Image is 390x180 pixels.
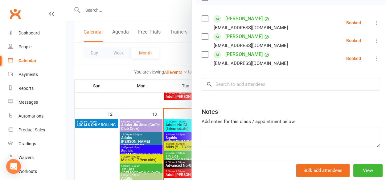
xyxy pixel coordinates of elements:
[18,30,40,35] div: Dashboard
[6,159,21,174] div: Open Intercom Messenger
[8,123,65,137] a: Product Sales
[18,114,43,118] div: Automations
[8,137,65,151] a: Gradings
[225,32,263,42] a: [PERSON_NAME]
[346,38,361,43] div: Booked
[18,72,38,77] div: Payments
[8,54,65,68] a: Calendar
[18,58,36,63] div: Calendar
[8,26,65,40] a: Dashboard
[18,141,36,146] div: Gradings
[202,107,218,116] div: Notes
[225,14,263,24] a: [PERSON_NAME]
[8,109,65,123] a: Automations
[296,164,350,177] button: Bulk add attendees
[8,68,65,82] a: Payments
[18,155,34,160] div: Waivers
[8,165,65,178] a: Workouts
[346,21,361,25] div: Booked
[18,127,45,132] div: Product Sales
[225,50,263,59] a: [PERSON_NAME]
[8,151,65,165] a: Waivers
[8,82,65,95] a: Reports
[18,44,31,49] div: People
[8,40,65,54] a: People
[214,42,288,50] div: [EMAIL_ADDRESS][DOMAIN_NAME]
[18,100,38,105] div: Messages
[214,59,288,67] div: [EMAIL_ADDRESS][DOMAIN_NAME]
[346,56,361,61] div: Booked
[18,169,37,174] div: Workouts
[202,78,380,91] input: Search to add attendees
[202,118,380,125] div: Add notes for this class / appointment below
[7,6,23,22] a: Clubworx
[18,86,34,91] div: Reports
[353,164,383,177] button: View
[8,95,65,109] a: Messages
[214,24,288,32] div: [EMAIL_ADDRESS][DOMAIN_NAME]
